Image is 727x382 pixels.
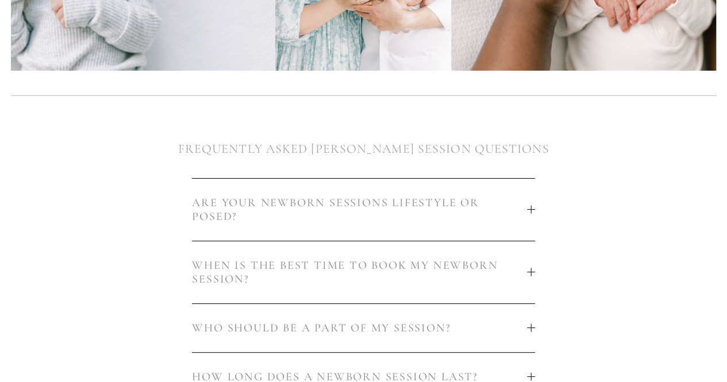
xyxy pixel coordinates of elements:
[11,121,716,159] h2: FREQUENTLY ASKED [PERSON_NAME] SESSION QUESTIONS
[192,196,527,223] span: ARE YOUR NEWBORN SESSIONS LIFESTYLE OR POSED?
[192,258,527,286] span: WHEN IS THE BEST TIME TO BOOK MY NEWBORN SESSION?
[192,241,535,303] button: WHEN IS THE BEST TIME TO BOOK MY NEWBORN SESSION?
[192,321,527,335] span: WHO SHOULD BE A PART OF MY SESSION?
[192,179,535,241] button: ARE YOUR NEWBORN SESSIONS LIFESTYLE OR POSED?
[192,304,535,352] button: WHO SHOULD BE A PART OF MY SESSION?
